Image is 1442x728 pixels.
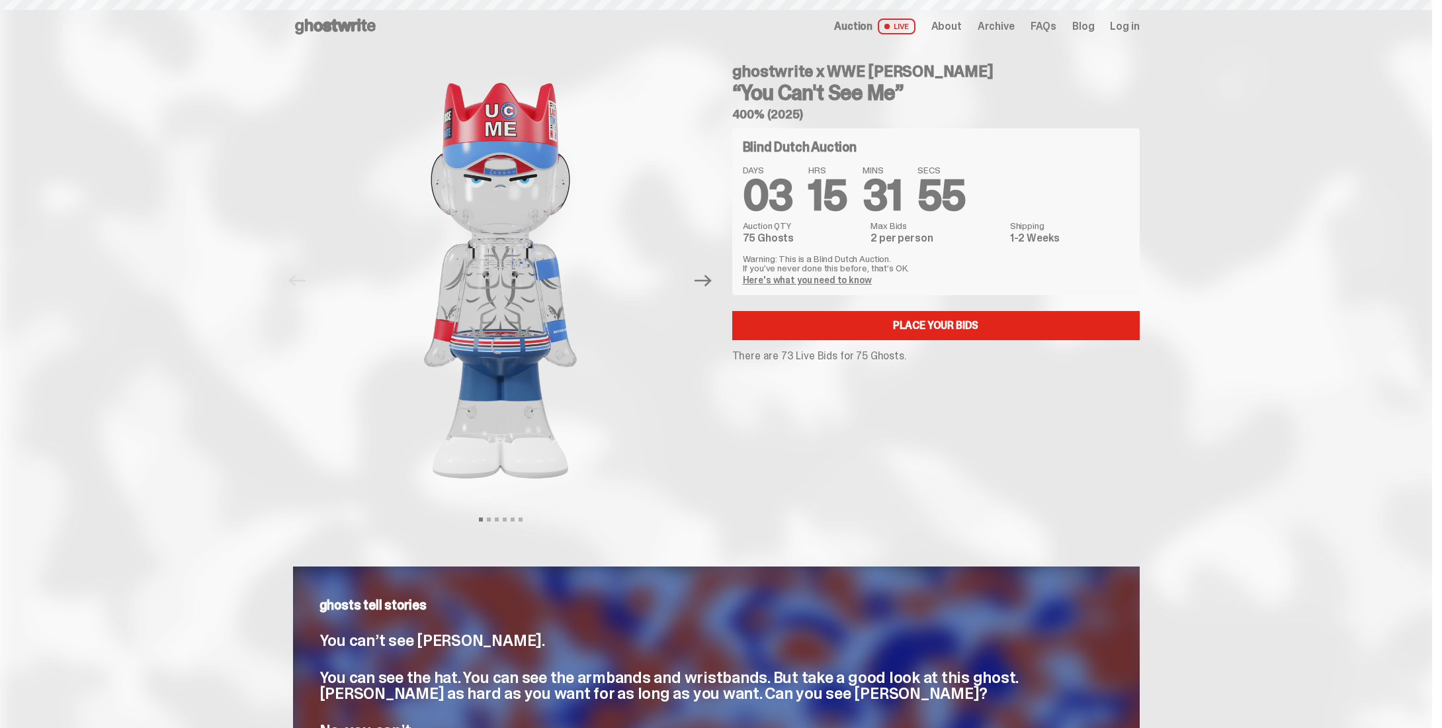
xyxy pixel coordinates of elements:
[1010,221,1129,230] dt: Shipping
[870,233,1001,244] dd: 2 per person
[319,630,545,651] span: You can’t see [PERSON_NAME].
[732,351,1140,361] p: There are 73 Live Bids for 75 Ghosts.
[863,168,902,223] span: 31
[834,19,915,34] a: Auction LIVE
[732,64,1140,79] h4: ghostwrite x WWE [PERSON_NAME]
[1031,21,1056,32] a: FAQs
[319,667,1019,704] span: You can see the hat. You can see the armbands and wristbands. But take a good look at this ghost....
[479,518,483,522] button: View slide 1
[519,518,523,522] button: View slide 6
[834,21,872,32] span: Auction
[732,311,1140,340] a: Place your Bids
[743,233,863,244] dd: 75 Ghosts
[732,82,1140,103] h3: “You Can't See Me”
[743,168,793,223] span: 03
[931,21,962,32] a: About
[870,221,1001,230] dt: Max Bids
[511,518,515,522] button: View slide 5
[487,518,491,522] button: View slide 2
[878,19,915,34] span: LIVE
[319,53,683,508] img: John_Cena_Hero_1.png
[917,168,966,223] span: 55
[743,140,857,154] h4: Blind Dutch Auction
[863,165,902,175] span: MINS
[1072,21,1094,32] a: Blog
[743,274,872,286] a: Here's what you need to know
[503,518,507,522] button: View slide 4
[1010,233,1129,244] dd: 1-2 Weeks
[917,165,966,175] span: SECS
[319,598,1113,612] p: ghosts tell stories
[743,221,863,230] dt: Auction QTY
[495,518,499,522] button: View slide 3
[743,254,1129,273] p: Warning: This is a Blind Dutch Auction. If you’ve never done this before, that’s OK.
[689,266,718,295] button: Next
[808,165,847,175] span: HRS
[808,168,847,223] span: 15
[732,109,1140,120] h5: 400% (2025)
[978,21,1015,32] a: Archive
[743,165,793,175] span: DAYS
[1110,21,1139,32] a: Log in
